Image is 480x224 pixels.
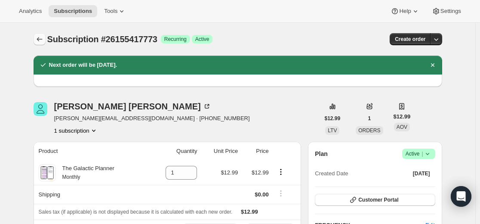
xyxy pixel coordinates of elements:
button: Help [385,5,425,17]
div: The Galactic Planner [56,164,114,181]
th: Quantity [149,142,200,161]
span: Active [406,149,432,158]
span: $0.00 [255,191,269,198]
div: [PERSON_NAME] [PERSON_NAME] [54,102,211,111]
span: Active [195,36,209,43]
button: Create order [390,33,431,45]
button: Tools [99,5,131,17]
button: 1 [363,112,376,124]
span: Sales tax (if applicable) is not displayed because it is calculated with each new order. [39,209,233,215]
span: $12.99 [252,169,269,176]
img: product img [40,164,55,181]
button: Analytics [14,5,47,17]
span: Created Date [315,169,348,178]
th: Unit Price [200,142,240,161]
span: $12.99 [221,169,238,176]
button: [DATE] [408,168,435,180]
span: | [422,150,423,157]
span: Recurring [164,36,187,43]
span: ORDERS [358,128,380,134]
span: Customer Portal [358,196,398,203]
button: Product actions [274,167,288,177]
button: Customer Portal [315,194,435,206]
span: Subscriptions [54,8,92,15]
span: Create order [395,36,425,43]
th: Product [34,142,149,161]
span: $12.99 [241,208,258,215]
span: 1 [368,115,371,122]
th: Shipping [34,185,149,204]
span: [DATE] [413,170,430,177]
button: Product actions [54,126,98,135]
span: Analytics [19,8,42,15]
small: Monthly [62,174,80,180]
span: $12.99 [394,112,411,121]
span: Help [399,8,411,15]
button: $12.99 [320,112,346,124]
span: $12.99 [325,115,341,122]
span: Mary Nathanson [34,102,47,116]
button: Shipping actions [274,189,288,198]
button: Dismiss notification [427,59,439,71]
h2: Plan [315,149,328,158]
span: [PERSON_NAME][EMAIL_ADDRESS][DOMAIN_NAME] · [PHONE_NUMBER] [54,114,250,123]
button: Subscriptions [49,5,97,17]
button: Settings [427,5,466,17]
h2: Next order will be [DATE]. [49,61,117,69]
button: Subscriptions [34,33,46,45]
span: Tools [104,8,117,15]
span: Settings [440,8,461,15]
div: Open Intercom Messenger [451,186,471,207]
span: AOV [397,124,407,130]
th: Price [240,142,271,161]
span: Subscription #26155417773 [47,34,157,44]
span: LTV [328,128,337,134]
